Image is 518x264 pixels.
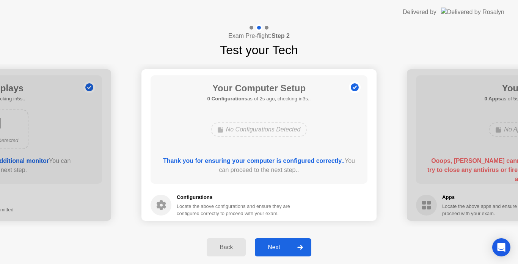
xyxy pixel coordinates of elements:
[177,203,292,217] div: Locate the above configurations and ensure they are configured correctly to proceed with your exam.
[177,194,292,201] h5: Configurations
[403,8,436,17] div: Delivered by
[211,122,308,137] div: No Configurations Detected
[163,158,345,164] b: Thank you for ensuring your computer is configured correctly..
[255,238,311,256] button: Next
[209,244,243,251] div: Back
[220,41,298,59] h1: Test your Tech
[492,238,510,256] div: Open Intercom Messenger
[207,96,247,102] b: 0 Configurations
[162,156,357,175] div: You can proceed to the next step..
[207,238,246,256] button: Back
[272,33,290,39] b: Step 2
[257,244,291,251] div: Next
[228,31,290,41] h4: Exam Pre-flight:
[441,8,504,16] img: Delivered by Rosalyn
[207,81,311,95] h1: Your Computer Setup
[207,95,311,103] h5: as of 2s ago, checking in3s..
